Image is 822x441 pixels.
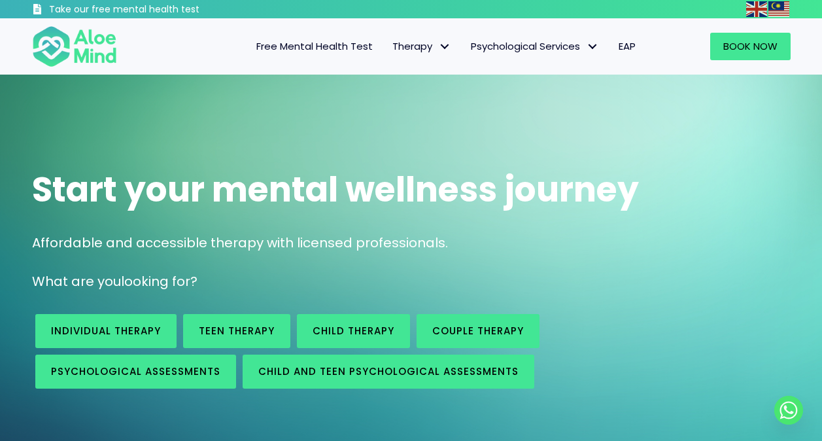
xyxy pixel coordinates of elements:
[746,1,767,17] img: en
[32,234,791,253] p: Affordable and accessible therapy with licensed professionals.
[461,33,609,60] a: Psychological ServicesPsychological Services: submenu
[774,396,803,425] a: Whatsapp
[32,272,121,291] span: What are you
[35,314,177,348] a: Individual therapy
[297,314,410,348] a: Child Therapy
[432,324,524,338] span: Couple therapy
[383,33,461,60] a: TherapyTherapy: submenu
[247,33,383,60] a: Free Mental Health Test
[609,33,645,60] a: EAP
[183,314,290,348] a: Teen Therapy
[243,355,534,389] a: Child and Teen Psychological assessments
[471,39,599,53] span: Psychological Services
[32,25,117,68] img: Aloe mind Logo
[121,272,197,291] span: looking for?
[768,1,791,16] a: Malay
[51,364,220,378] span: Psychological assessments
[313,324,394,338] span: Child Therapy
[723,39,778,53] span: Book Now
[256,39,373,53] span: Free Mental Health Test
[134,33,645,60] nav: Menu
[417,314,539,348] a: Couple therapy
[583,37,602,56] span: Psychological Services: submenu
[392,39,451,53] span: Therapy
[32,166,639,213] span: Start your mental wellness journey
[32,3,269,18] a: Take our free mental health test
[49,3,269,16] h3: Take our free mental health test
[436,37,454,56] span: Therapy: submenu
[51,324,161,338] span: Individual therapy
[746,1,768,16] a: English
[710,33,791,60] a: Book Now
[35,355,236,389] a: Psychological assessments
[199,324,275,338] span: Teen Therapy
[258,364,519,378] span: Child and Teen Psychological assessments
[619,39,636,53] span: EAP
[768,1,789,17] img: ms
